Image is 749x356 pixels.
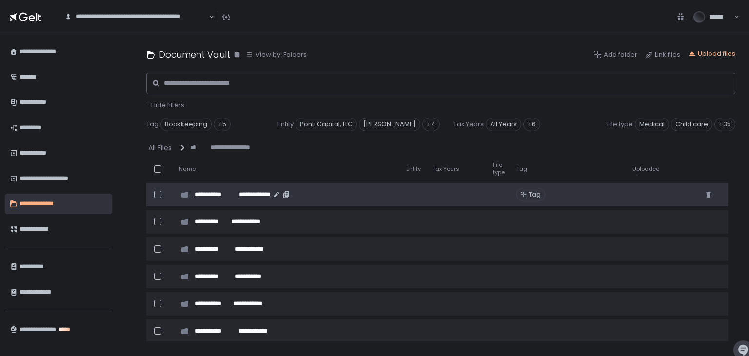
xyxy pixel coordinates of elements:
[422,118,440,131] div: +4
[246,50,307,59] button: View by: Folders
[635,118,669,131] span: Medical
[486,118,521,131] span: All Years
[493,161,505,176] span: File type
[159,48,230,61] h1: Document Vault
[65,21,208,31] input: Search for option
[671,118,712,131] span: Child care
[277,120,294,129] span: Entity
[607,120,633,129] span: File type
[645,50,680,59] button: Link files
[688,49,735,58] button: Upload files
[296,118,357,131] span: Ponti Capital, LLC
[146,101,184,110] button: - Hide filters
[594,50,637,59] button: Add folder
[529,190,541,199] span: Tag
[59,7,214,27] div: Search for option
[359,118,420,131] span: [PERSON_NAME]
[148,143,172,153] div: All Files
[406,165,421,173] span: Entity
[453,120,484,129] span: Tax Years
[146,100,184,110] span: - Hide filters
[516,165,527,173] span: Tag
[523,118,540,131] div: +6
[146,120,158,129] span: Tag
[433,165,459,173] span: Tax Years
[148,143,174,153] button: All Files
[632,165,660,173] span: Uploaded
[214,118,231,131] div: +5
[179,165,196,173] span: Name
[160,118,212,131] span: Bookkeeping
[714,118,735,131] div: +35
